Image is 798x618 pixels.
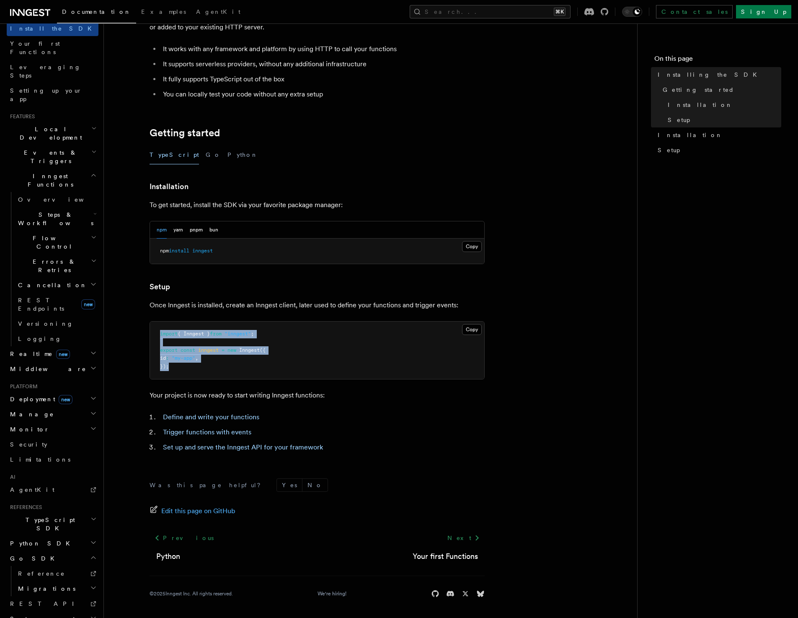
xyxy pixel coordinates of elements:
span: Installing the SDK [658,70,762,79]
span: AgentKit [196,8,240,15]
button: Steps & Workflows [15,207,98,231]
a: AgentKit [7,482,98,497]
button: TypeScript SDK [7,512,98,536]
span: import [160,331,178,337]
span: install [169,248,189,254]
span: Inngest Functions [7,172,90,189]
a: Setting up your app [7,83,98,106]
button: Inngest Functions [7,169,98,192]
button: Go [206,145,221,164]
a: REST API [7,596,98,611]
div: Inngest Functions [7,192,98,346]
span: Versioning [18,320,73,327]
p: Was this page helpful? [150,481,266,489]
span: npm [160,248,169,254]
li: It supports serverless providers, without any additional infrastructure [160,58,485,70]
a: REST Endpointsnew [15,293,98,316]
a: Versioning [15,316,98,331]
span: Getting started [663,86,734,94]
p: Once Inngest is installed, create an Inngest client, later used to define your functions and trig... [150,299,485,311]
span: Migrations [15,584,75,593]
span: Middleware [7,365,86,373]
a: Getting started [150,127,220,139]
span: Flow Control [15,234,91,251]
span: Steps & Workflows [15,210,93,227]
button: npm [157,221,167,239]
li: It works with any framework and platform by using HTTP to call your functions [160,43,485,55]
a: We're hiring! [318,590,346,597]
a: Sign Up [736,5,791,18]
a: Next [442,530,485,545]
span: Monitor [7,425,49,434]
button: bun [209,221,218,239]
span: Errors & Retries [15,257,91,274]
span: Setting up your app [10,87,82,102]
a: Edit this page on GitHub [150,505,235,517]
a: Overview [15,192,98,207]
button: Local Development [7,122,98,145]
span: Leveraging Steps [10,64,81,79]
span: from [210,331,222,337]
a: Leveraging Steps [7,60,98,83]
a: Your first Functions [7,36,98,60]
span: Limitations [10,456,70,463]
button: Python [227,145,258,164]
a: Python [156,550,180,562]
span: id [160,355,166,361]
button: Errors & Retries [15,254,98,278]
span: Examples [141,8,186,15]
button: Deploymentnew [7,392,98,407]
button: Flow Control [15,231,98,254]
p: To get started, install the SDK via your favorite package manager: [150,199,485,211]
span: Platform [7,383,38,390]
span: Installation [668,101,733,109]
span: new [56,350,70,359]
span: Setup [668,116,690,124]
span: const [181,347,195,353]
span: Deployment [7,395,72,403]
a: Setup [150,281,170,293]
li: You can locally test your code without any extra setup [160,88,485,100]
span: inngest [198,347,219,353]
button: Manage [7,407,98,422]
span: ({ [260,347,266,353]
span: REST API [10,600,81,607]
button: Toggle dark mode [622,7,642,17]
button: No [302,479,328,491]
span: Installation [658,131,723,139]
a: AgentKit [191,3,245,23]
a: Logging [15,331,98,346]
button: Realtimenew [7,346,98,361]
a: Define and write your functions [163,413,259,421]
span: ; [251,331,254,337]
a: Setup [654,143,781,158]
span: References [7,504,42,511]
a: Installation [664,97,781,112]
span: Your first Functions [10,40,60,55]
a: Documentation [57,3,136,23]
span: TypeScript SDK [7,516,90,532]
span: }); [160,364,169,369]
span: Inngest [239,347,260,353]
span: Cancellation [15,281,87,289]
button: Migrations [15,581,98,596]
span: Go SDK [7,554,59,563]
a: Getting started [659,82,781,97]
button: Middleware [7,361,98,377]
a: Install the SDK [7,21,98,36]
span: new [227,347,236,353]
a: Set up and serve the Inngest API for your framework [163,443,323,451]
span: , [195,355,198,361]
h4: On this page [654,54,781,67]
span: Security [10,441,47,448]
span: Realtime [7,350,70,358]
a: Previous [150,530,219,545]
button: Monitor [7,422,98,437]
span: Features [7,113,35,120]
span: REST Endpoints [18,297,64,312]
span: Events & Triggers [7,148,91,165]
a: Examples [136,3,191,23]
span: Setup [658,146,680,154]
button: Events & Triggers [7,145,98,169]
span: { Inngest } [178,331,210,337]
